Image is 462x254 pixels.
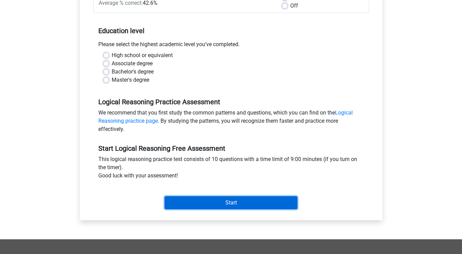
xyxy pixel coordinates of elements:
label: Bachelor's degree [112,68,154,76]
label: Associate degree [112,59,153,68]
label: Off [290,2,298,10]
div: We recommend that you first study the common patterns and questions, which you can find on the . ... [93,109,369,136]
label: Master's degree [112,76,149,84]
h5: Start Logical Reasoning Free Assessment [98,144,364,152]
h5: Education level [98,24,364,38]
div: Please select the highest academic level you’ve completed. [93,40,369,51]
h5: Logical Reasoning Practice Assessment [98,98,364,106]
div: This logical reasoning practice test consists of 10 questions with a time limit of 9:00 minutes (... [93,155,369,183]
label: High school or equivalent [112,51,173,59]
input: Start [165,196,297,209]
